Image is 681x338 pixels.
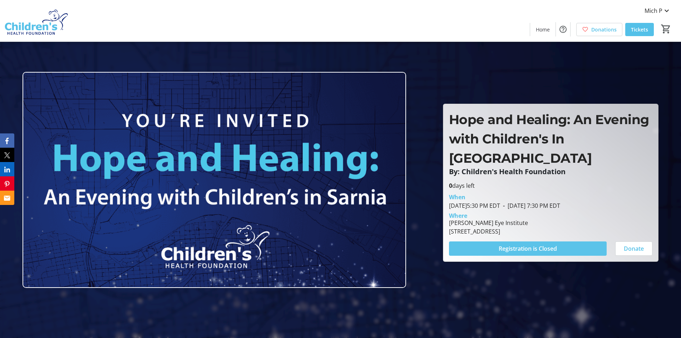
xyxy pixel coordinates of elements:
span: 0 [449,182,452,190]
span: Mich P [645,6,662,15]
a: Tickets [625,23,654,36]
button: Cart [660,23,672,35]
button: Donate [615,241,652,256]
img: Children's Health Foundation's Logo [4,3,68,39]
span: Tickets [631,26,648,33]
span: [DATE] 5:30 PM EDT [449,202,500,210]
span: Hope and Healing: An Evening with Children's In [GEOGRAPHIC_DATA] [449,112,649,166]
button: Registration is Closed [449,241,607,256]
button: Help [556,22,570,36]
div: Where [449,213,467,219]
div: [STREET_ADDRESS] [449,227,528,236]
span: - [500,202,508,210]
p: days left [449,181,652,190]
div: When [449,193,465,201]
p: By: Children's Health Foundation [449,168,652,176]
span: Home [536,26,550,33]
img: Campaign CTA Media Photo [23,72,406,288]
a: Donations [576,23,622,36]
span: [DATE] 7:30 PM EDT [500,202,560,210]
a: Home [530,23,556,36]
button: Mich P [639,5,677,16]
span: Donate [624,244,644,253]
span: Registration is Closed [499,244,557,253]
div: [PERSON_NAME] Eye Institute [449,219,528,227]
span: Donations [591,26,617,33]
